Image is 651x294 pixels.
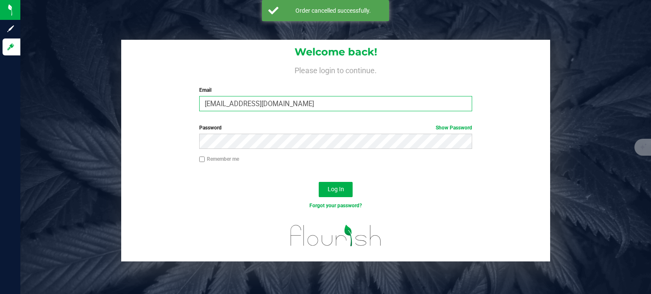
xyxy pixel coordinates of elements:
[309,203,362,209] a: Forgot your password?
[121,47,550,58] h1: Welcome back!
[283,6,383,15] div: Order cancelled successfully.
[199,157,205,162] input: Remember me
[199,86,473,94] label: Email
[282,218,389,253] img: flourish_logo.svg
[436,125,472,131] a: Show Password
[121,64,550,74] h4: Please login to continue.
[319,182,353,197] button: Log In
[199,155,239,163] label: Remember me
[6,43,15,51] inline-svg: Log in
[199,125,222,131] span: Password
[6,25,15,33] inline-svg: Sign up
[328,186,344,192] span: Log In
